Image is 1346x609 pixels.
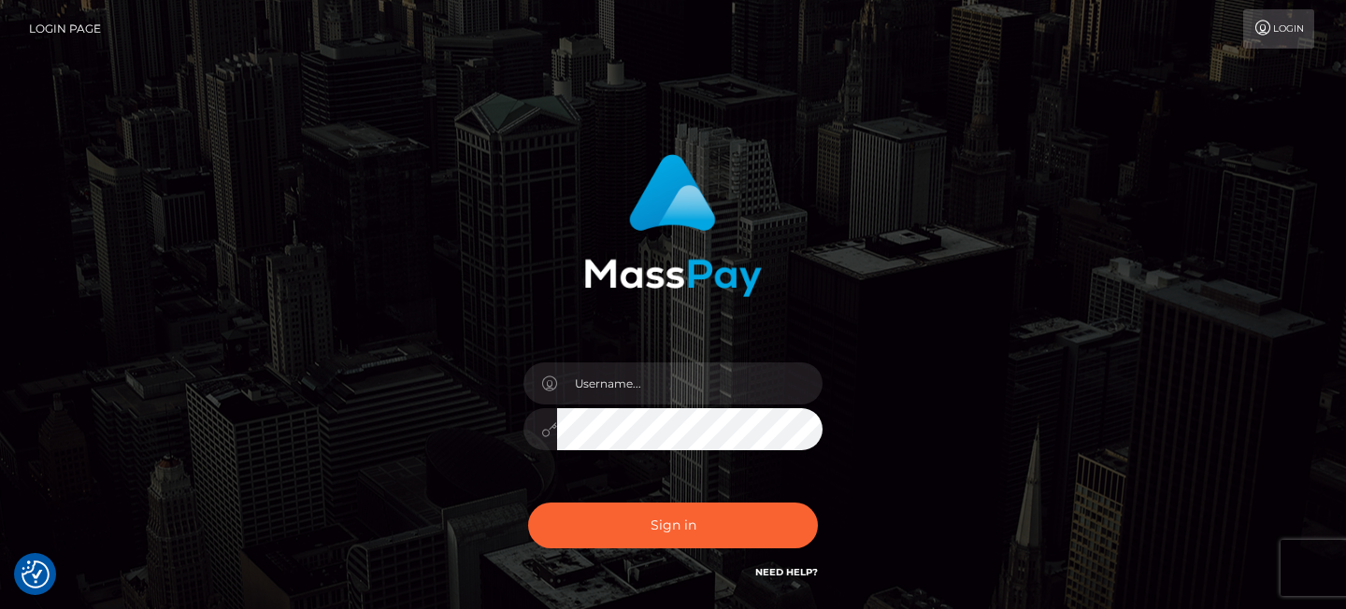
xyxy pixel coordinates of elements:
[755,566,818,578] a: Need Help?
[29,9,101,49] a: Login Page
[21,560,50,588] img: Revisit consent button
[21,560,50,588] button: Consent Preferences
[528,503,818,548] button: Sign in
[584,154,762,297] img: MassPay Login
[1243,9,1314,49] a: Login
[557,362,823,404] input: Username...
